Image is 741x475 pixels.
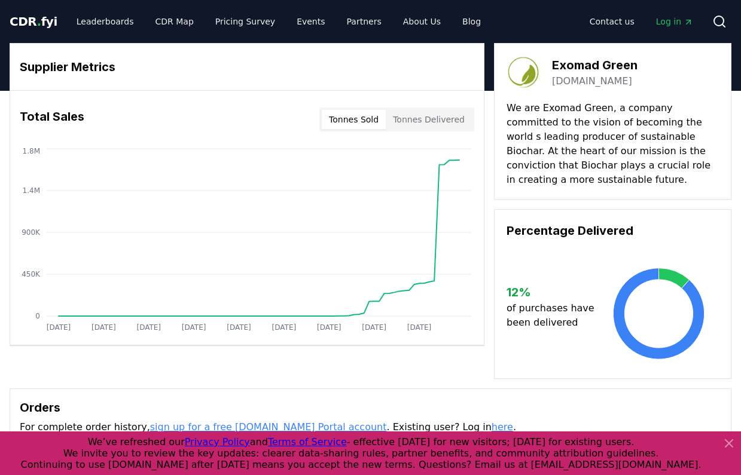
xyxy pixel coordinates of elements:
[182,323,206,332] tspan: [DATE]
[552,74,632,88] a: [DOMAIN_NAME]
[322,110,386,129] button: Tonnes Sold
[47,323,71,332] tspan: [DATE]
[92,323,116,332] tspan: [DATE]
[227,323,251,332] tspan: [DATE]
[647,11,703,32] a: Log in
[386,110,472,129] button: Tonnes Delivered
[492,421,513,433] a: here
[394,11,450,32] a: About Us
[23,186,40,195] tspan: 1.4M
[37,14,41,29] span: .
[20,420,721,434] p: For complete order history, . Existing user? Log in .
[20,399,721,416] h3: Orders
[206,11,285,32] a: Pricing Survey
[20,58,474,76] h3: Supplier Metrics
[580,11,703,32] nav: Main
[150,421,387,433] a: sign up for a free [DOMAIN_NAME] Portal account
[67,11,490,32] nav: Main
[136,323,161,332] tspan: [DATE]
[656,16,693,27] span: Log in
[453,11,490,32] a: Blog
[362,323,386,332] tspan: [DATE]
[67,11,144,32] a: Leaderboards
[146,11,203,32] a: CDR Map
[22,228,41,237] tspan: 900K
[507,283,599,301] h3: 12 %
[407,323,432,332] tspan: [DATE]
[35,312,40,320] tspan: 0
[10,14,57,29] span: CDR fyi
[580,11,644,32] a: Contact us
[10,13,57,30] a: CDR.fyi
[507,301,599,330] p: of purchases have been delivered
[22,270,41,278] tspan: 450K
[317,323,341,332] tspan: [DATE]
[272,323,297,332] tspan: [DATE]
[23,147,40,155] tspan: 1.8M
[552,56,638,74] h3: Exomad Green
[337,11,391,32] a: Partners
[287,11,334,32] a: Events
[507,101,719,187] p: We are Exomad Green, a company committed to the vision of becoming the world s leading producer o...
[20,108,84,131] h3: Total Sales
[507,222,719,240] h3: Percentage Delivered
[507,56,540,89] img: Exomad Green-logo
